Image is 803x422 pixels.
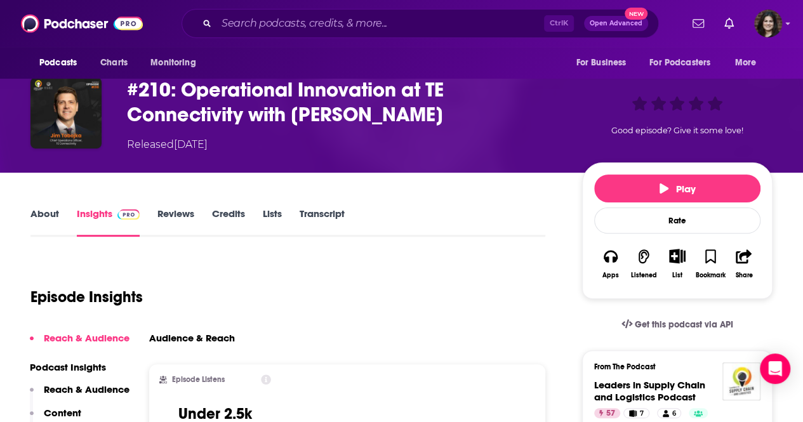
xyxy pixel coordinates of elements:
[100,54,128,72] span: Charts
[44,383,129,395] p: Reach & Audience
[594,408,620,418] a: 57
[635,319,733,330] span: Get this podcast via API
[216,13,544,34] input: Search podcasts, credits, & more...
[660,183,696,195] span: Play
[300,208,345,237] a: Transcript
[30,332,129,355] button: Reach & Audience
[567,51,642,75] button: open menu
[576,54,626,72] span: For Business
[602,272,619,279] div: Apps
[39,54,77,72] span: Podcasts
[44,407,81,419] p: Content
[754,10,782,37] img: User Profile
[594,208,760,234] div: Rate
[623,408,649,418] a: 7
[726,51,773,75] button: open menu
[44,332,129,344] p: Reach & Audience
[157,208,194,237] a: Reviews
[627,241,660,287] button: Listened
[594,379,705,403] a: Leaders in Supply Chain and Logistics Podcast
[30,208,59,237] a: About
[754,10,782,37] span: Logged in as amandavpr
[142,51,212,75] button: open menu
[544,15,574,32] span: Ctrl K
[611,309,743,340] a: Get this podcast via API
[182,9,659,38] div: Search podcasts, credits, & more...
[631,272,657,279] div: Listened
[719,13,739,34] a: Show notifications dropdown
[722,362,760,400] img: Leaders in Supply Chain and Logistics Podcast
[172,375,225,384] h2: Episode Listens
[640,407,644,420] span: 7
[641,51,729,75] button: open menu
[21,11,143,36] img: Podchaser - Follow, Share and Rate Podcasts
[657,408,681,418] a: 6
[30,383,129,407] button: Reach & Audience
[30,287,143,307] h1: Episode Insights
[611,126,743,135] span: Good episode? Give it some love!
[594,362,750,371] h3: From The Podcast
[735,54,757,72] span: More
[150,54,196,72] span: Monitoring
[664,249,690,263] button: Show More Button
[735,272,752,279] div: Share
[212,208,245,237] a: Credits
[687,13,709,34] a: Show notifications dropdown
[584,16,648,31] button: Open AdvancedNew
[661,241,694,287] div: Show More ButtonList
[594,175,760,202] button: Play
[149,332,235,344] h3: Audience & Reach
[127,77,562,127] h3: #210: Operational Innovation at TE Connectivity with Jim Tobojka
[590,20,642,27] span: Open Advanced
[594,241,627,287] button: Apps
[649,54,710,72] span: For Podcasters
[127,137,208,152] div: Released [DATE]
[92,51,135,75] a: Charts
[727,241,760,287] button: Share
[696,272,726,279] div: Bookmark
[672,407,675,420] span: 6
[694,241,727,287] button: Bookmark
[263,208,282,237] a: Lists
[30,51,93,75] button: open menu
[760,353,790,384] div: Open Intercom Messenger
[30,361,129,373] p: Podcast Insights
[77,208,140,237] a: InsightsPodchaser Pro
[30,77,102,148] img: #210: Operational Innovation at TE Connectivity with Jim Tobojka
[606,407,615,420] span: 57
[117,209,140,220] img: Podchaser Pro
[625,8,647,20] span: New
[754,10,782,37] button: Show profile menu
[672,271,682,279] div: List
